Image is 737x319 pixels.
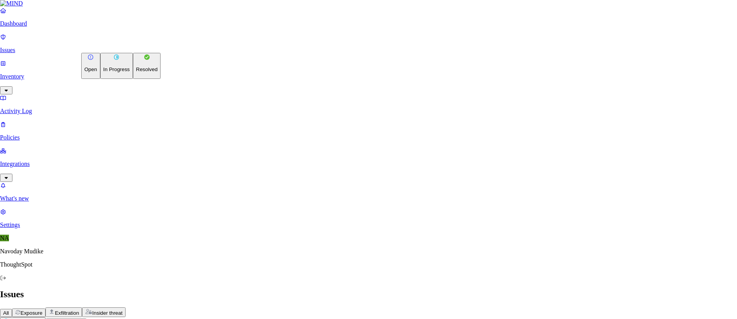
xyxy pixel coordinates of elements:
[114,54,119,60] img: status-in-progress
[84,66,97,72] p: Open
[136,66,158,72] p: Resolved
[81,53,161,79] div: Change status
[144,54,150,60] img: status-resolved
[103,66,130,72] p: In Progress
[87,54,94,60] img: status-open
